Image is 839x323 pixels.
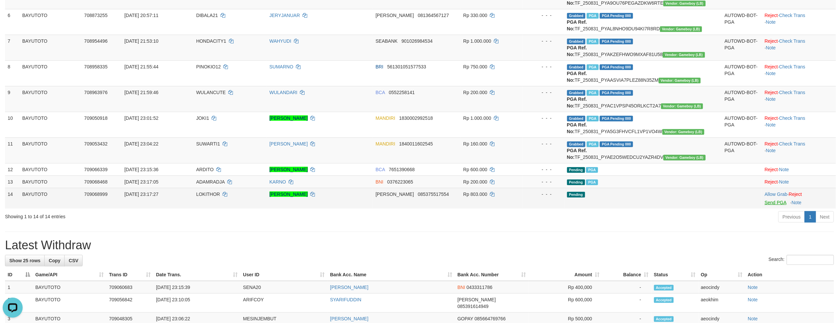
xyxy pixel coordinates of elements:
[722,35,762,60] td: AUTOWD-BOT-PGA
[587,141,598,147] span: Marked by aeocindy
[567,180,585,185] span: Pending
[792,200,802,205] a: Note
[567,19,587,31] b: PGA Ref. No:
[654,285,674,291] span: Accepted
[602,269,651,281] th: Balance: activate to sort column ascending
[5,281,33,294] td: 1
[463,141,487,146] span: Rp 160.000
[84,38,108,44] span: 708954496
[84,167,108,172] span: 709066339
[270,90,298,95] a: WULANDARI
[766,71,776,76] a: Note
[567,90,586,96] span: Grabbed
[474,316,505,321] span: Copy 085664769766 to clipboard
[663,52,705,58] span: Vendor URL: https://dashboard.q2checkout.com/secure
[779,13,806,18] a: Check Trans
[587,90,598,96] span: Marked by aeocindy
[270,38,292,44] a: WAHYUDI
[196,115,209,121] span: JOKI1
[600,141,633,147] span: PGA Pending
[651,269,698,281] th: Status: activate to sort column ascending
[762,163,836,176] td: ·
[5,269,33,281] th: ID: activate to sort column descending
[270,192,308,197] a: [PERSON_NAME]
[84,141,108,146] span: 709053432
[766,148,776,153] a: Note
[779,64,806,69] a: Check Trans
[766,19,776,25] a: Note
[564,86,722,112] td: TF_250831_PYAC1VPSP45ORLKCT2A7
[270,64,294,69] a: SUMARNO
[418,13,449,18] span: Copy 081364567127 to clipboard
[567,148,587,160] b: PGA Ref. No:
[124,167,158,172] span: [DATE] 23:15:36
[20,35,82,60] td: BAYUTOTO
[602,281,651,294] td: -
[600,64,633,70] span: PGA Pending
[567,96,587,108] b: PGA Ref. No:
[567,39,586,44] span: Grabbed
[762,60,836,86] td: · ·
[455,269,528,281] th: Bank Acc. Number: activate to sort column ascending
[564,9,722,35] td: TF_250831_PYAL8NHO9DU94KI7R8RD
[525,63,562,70] div: - - -
[20,188,82,209] td: BAYUTOTO
[457,304,488,309] span: Copy 085391614949 to clipboard
[816,211,834,223] a: Next
[463,167,487,172] span: Rp 600.000
[600,90,633,96] span: PGA Pending
[5,137,20,163] td: 11
[106,281,153,294] td: 709060683
[660,26,702,32] span: Vendor URL: https://dashboard.q2checkout.com/secure
[564,137,722,163] td: TF_250831_PYAE2O5WEDCU2YAZR4DV
[402,38,432,44] span: Copy 901026984534 to clipboard
[196,179,225,185] span: ADAMRADJA
[5,60,20,86] td: 8
[525,89,562,96] div: - - -
[20,86,82,112] td: BAYUTOTO
[330,316,369,321] a: [PERSON_NAME]
[567,122,587,134] b: PGA Ref. No:
[659,78,701,83] span: Vendor URL: https://dashboard.q2checkout.com/secure
[778,211,805,223] a: Previous
[567,167,585,173] span: Pending
[600,39,633,44] span: PGA Pending
[196,64,221,69] span: PINOKIO12
[762,35,836,60] td: · ·
[124,192,158,197] span: [DATE] 23:17:27
[779,179,789,185] a: Note
[84,90,108,95] span: 708963976
[789,192,802,197] a: Reject
[765,90,778,95] a: Reject
[528,281,602,294] td: Rp 400,000
[270,13,300,18] a: JERYJANUAR
[387,179,413,185] span: Copy 0376223065 to clipboard
[153,269,240,281] th: Date Trans.: activate to sort column ascending
[525,38,562,44] div: - - -
[196,192,220,197] span: LOKITHOR
[270,179,286,185] a: KARNO
[399,115,433,121] span: Copy 1830002992518 to clipboard
[762,137,836,163] td: · ·
[376,13,414,18] span: [PERSON_NAME]
[376,167,385,172] span: BCA
[196,90,226,95] span: WULANCUTE
[762,9,836,35] td: · ·
[663,1,705,6] span: Vendor URL: https://dashboard.q2checkout.com/secure
[106,269,153,281] th: Trans ID: activate to sort column ascending
[5,176,20,188] td: 13
[463,179,487,185] span: Rp 200.000
[84,179,108,185] span: 709068468
[762,176,836,188] td: ·
[376,90,385,95] span: BCA
[779,115,806,121] a: Check Trans
[765,64,778,69] a: Reject
[44,255,65,266] a: Copy
[722,9,762,35] td: AUTOWD-BOT-PGA
[5,35,20,60] td: 7
[328,269,455,281] th: Bank Acc. Name: activate to sort column ascending
[124,64,158,69] span: [DATE] 21:55:44
[64,255,83,266] a: CSV
[33,281,106,294] td: BAYUTOTO
[463,38,491,44] span: Rp 1.000.000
